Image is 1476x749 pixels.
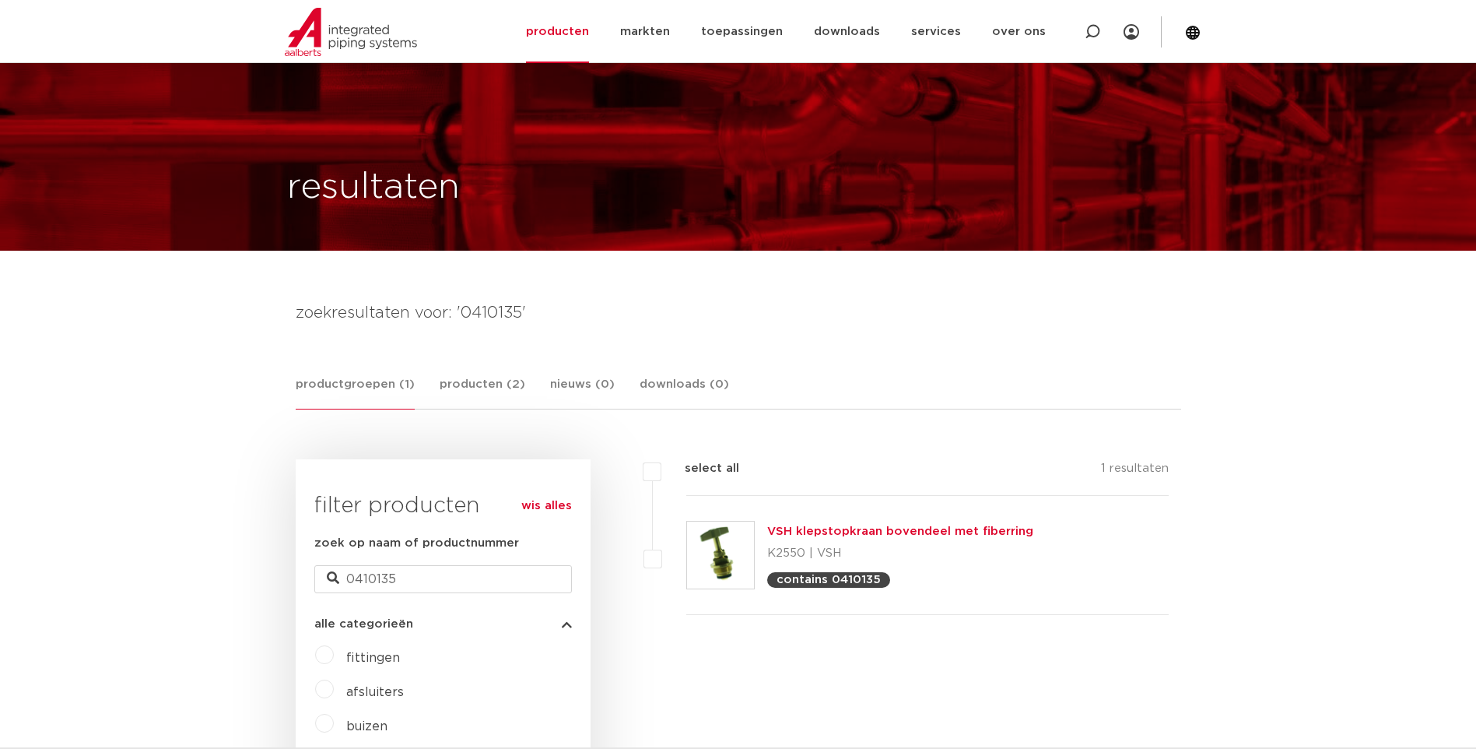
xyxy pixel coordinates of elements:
[767,526,1033,537] a: VSH klepstopkraan bovendeel met fiberring
[296,375,415,410] a: productgroepen (1)
[346,720,387,733] a: buizen
[314,565,572,593] input: zoeken
[777,574,881,585] p: contains 0410135
[287,163,460,213] h1: resultaten
[346,686,404,698] a: afsluiters
[521,497,572,515] a: wis alles
[314,618,413,630] span: alle categorieën
[296,301,1181,325] h4: zoekresultaten voor: '0410135'
[314,534,519,553] label: zoek op naam of productnummer
[767,541,1033,566] p: K2550 | VSH
[550,375,615,409] a: nieuws (0)
[640,375,729,409] a: downloads (0)
[661,459,739,478] label: select all
[687,522,754,589] img: Thumbnail for VSH klepstopkraan bovendeel met fiberring
[1101,459,1169,484] p: 1 resultaten
[346,652,400,664] a: fittingen
[440,375,525,409] a: producten (2)
[314,491,572,522] h3: filter producten
[314,618,572,630] button: alle categorieën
